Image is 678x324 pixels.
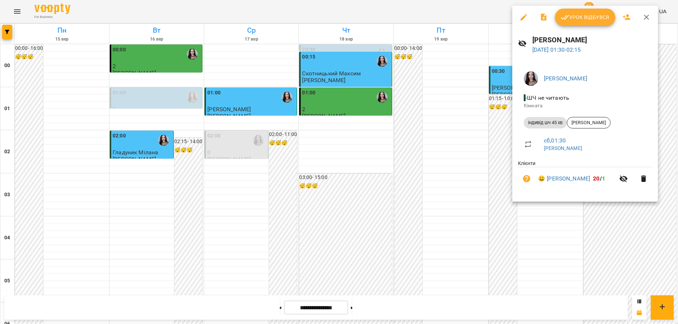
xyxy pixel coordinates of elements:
[593,175,599,182] span: 20
[567,119,610,126] span: [PERSON_NAME]
[524,94,571,101] span: - ШЧ не читають
[544,75,587,82] a: [PERSON_NAME]
[602,175,605,182] span: 1
[532,34,652,46] h6: [PERSON_NAME]
[538,174,590,183] a: 😀 [PERSON_NAME]
[518,160,652,193] ul: Клієнти
[593,175,605,182] b: /
[561,13,609,22] span: Урок відбувся
[544,137,566,144] a: сб , 01:30
[524,102,646,109] p: Кімната
[555,9,615,26] button: Урок відбувся
[524,119,567,126] span: індивід шч 45 хв
[532,46,581,53] a: [DATE] 01:30-02:15
[524,71,538,86] img: 23d2127efeede578f11da5c146792859.jpg
[567,117,611,128] div: [PERSON_NAME]
[518,170,535,187] button: Візит ще не сплачено. Додати оплату?
[544,145,582,151] a: [PERSON_NAME]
